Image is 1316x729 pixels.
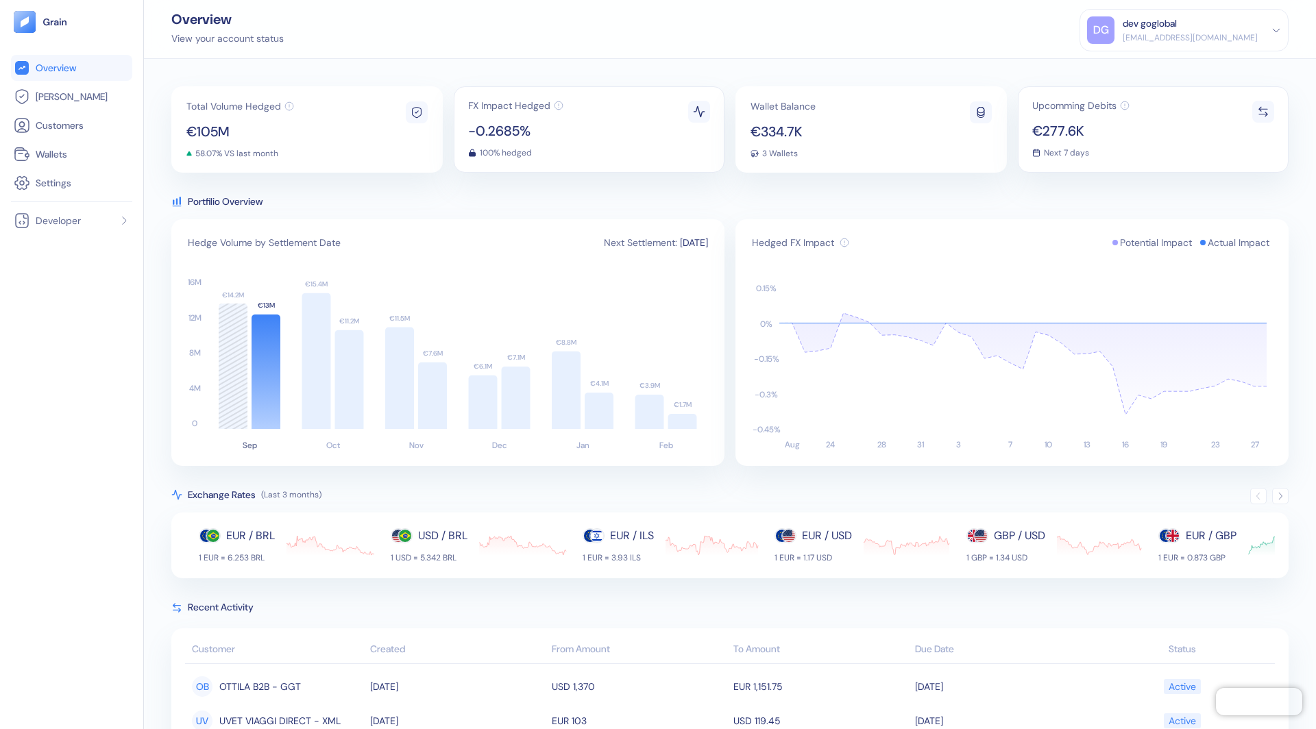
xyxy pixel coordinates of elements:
[367,669,548,704] td: [DATE]
[189,383,201,394] text: 4M
[188,600,254,615] span: Recent Activity
[14,175,130,191] a: Settings
[639,381,660,390] text: €3.9M
[762,149,798,158] span: 3 Wallets
[468,124,563,138] span: -0.2685%
[14,117,130,134] a: Customers
[1120,236,1192,249] span: Potential Impact
[14,60,130,76] a: Overview
[583,552,654,563] div: 1 EUR = 3.93 ILS
[1123,16,1177,31] div: dev goglobal
[36,147,67,161] span: Wallets
[188,236,341,249] span: Hedge Volume by Settlement Date
[391,552,467,563] div: 1 USD = 5.342 BRL
[423,349,443,358] text: €7.6M
[1032,101,1117,110] span: Upcomming Debits
[189,347,201,358] text: 8M
[1032,124,1130,138] span: €277.6K
[171,32,284,46] div: View your account status
[877,439,886,450] text: 28
[1008,439,1012,450] text: 7
[956,439,961,450] text: 3
[14,11,36,33] img: logo-tablet-V2.svg
[802,528,852,544] div: EUR / USD
[36,61,76,75] span: Overview
[556,338,576,347] text: €8.8M
[409,440,424,451] text: Nov
[192,676,212,697] div: OB
[226,528,275,544] div: EUR / BRL
[730,669,912,704] td: EUR 1,151.75
[730,637,912,664] th: To Amount
[912,669,1093,704] td: [DATE]
[171,12,284,26] div: Overview
[994,528,1045,544] div: GBP / USD
[36,90,108,103] span: [PERSON_NAME]
[752,236,834,249] span: Hedged FX Impact
[468,101,550,110] span: FX Impact Hedged
[1208,236,1269,249] span: Actual Impact
[1251,439,1259,450] text: 27
[188,195,263,208] span: Portfilio Overview
[389,314,410,323] text: €11.5M
[188,312,202,323] text: 12M
[418,528,467,544] div: USD / BRL
[1169,675,1196,698] div: Active
[674,400,692,409] text: €1.7M
[305,280,328,288] text: €15.4M
[222,291,244,299] text: €14.2M
[36,119,84,132] span: Customers
[576,440,589,451] text: Jan
[680,236,708,249] span: [DATE]
[775,552,852,563] div: 1 EUR = 1.17 USD
[785,439,800,450] text: Aug
[548,669,730,704] td: USD 1,370
[753,424,781,435] text: -0.45 %
[326,440,341,451] text: Oct
[751,125,816,138] span: €334.7K
[261,489,321,500] span: (Last 3 months)
[1158,552,1236,563] div: 1 EUR = 0.873 GBP
[760,319,772,330] text: 0 %
[912,637,1093,664] th: Due Date
[507,353,525,362] text: €7.1M
[36,214,81,227] span: Developer
[339,317,359,325] text: €11.2M
[1044,149,1089,157] span: Next 7 days
[1216,688,1302,715] iframe: Chatra live chat
[474,362,492,371] text: €6.1M
[480,149,532,157] span: 100% hedged
[199,552,275,563] div: 1 EUR = 6.253 BRL
[192,418,197,429] text: 0
[188,488,256,502] span: Exchange Rates
[219,675,301,698] span: OTTILA B2B - GGT
[1097,642,1268,656] div: Status
[188,277,202,288] text: 16M
[590,379,609,388] text: €4.1M
[1084,439,1090,450] text: 13
[548,637,730,664] th: From Amount
[1122,439,1129,450] text: 16
[367,637,548,664] th: Created
[1087,16,1114,44] div: DG
[492,440,507,451] text: Dec
[36,176,71,190] span: Settings
[754,354,779,364] text: -0.15 %
[826,439,835,450] text: 24
[604,236,677,249] span: Next Settlement:
[755,389,778,400] text: -0.3 %
[1186,528,1236,544] div: EUR / GBP
[186,101,281,111] span: Total Volume Hedged
[186,125,294,138] span: €105M
[1123,32,1258,44] div: [EMAIL_ADDRESS][DOMAIN_NAME]
[966,552,1045,563] div: 1 GBP = 1.34 USD
[1211,439,1220,450] text: 23
[917,439,924,450] text: 31
[1045,439,1052,450] text: 10
[14,146,130,162] a: Wallets
[1160,439,1167,450] text: 19
[185,637,367,664] th: Customer
[195,149,278,158] span: 58.07% VS last month
[751,101,816,111] span: Wallet Balance
[42,17,68,27] img: logo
